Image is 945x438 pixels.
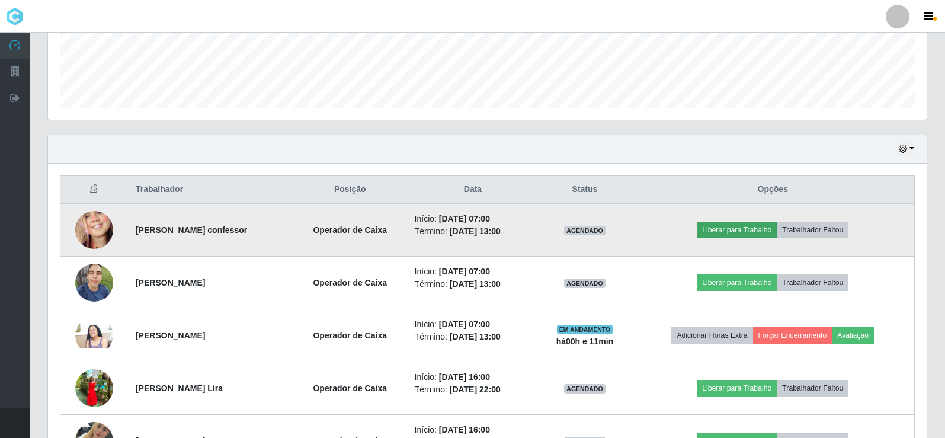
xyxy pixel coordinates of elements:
strong: [PERSON_NAME] [136,331,205,340]
time: [DATE] 07:00 [439,267,490,276]
time: [DATE] 07:00 [439,319,490,329]
li: Início: [415,424,531,436]
button: Trabalhador Faltou [777,380,848,397]
li: Término: [415,331,531,343]
button: Trabalhador Faltou [777,274,848,291]
strong: Operador de Caixa [313,331,387,340]
span: AGENDADO [564,384,606,394]
strong: [PERSON_NAME] confessor [136,225,247,235]
time: [DATE] 13:00 [450,226,501,236]
li: Término: [415,383,531,396]
li: Término: [415,278,531,290]
img: 1718656806486.jpeg [75,257,113,308]
time: [DATE] 22:00 [450,385,501,394]
button: Trabalhador Faltou [777,222,848,238]
button: Adicionar Horas Extra [671,327,752,344]
time: [DATE] 16:00 [439,425,490,434]
li: Início: [415,371,531,383]
strong: Operador de Caixa [313,383,387,393]
th: Data [408,176,539,204]
img: 1650948199907.jpeg [75,189,113,271]
button: Liberar para Trabalho [697,380,777,397]
th: Posição [293,176,408,204]
span: AGENDADO [564,279,606,288]
th: Trabalhador [129,176,293,204]
button: Liberar para Trabalho [697,274,777,291]
img: 1737978086826.jpeg [75,323,113,349]
time: [DATE] 16:00 [439,372,490,382]
strong: Operador de Caixa [313,278,387,287]
span: EM ANDAMENTO [557,325,613,334]
button: Forçar Encerramento [753,327,832,344]
th: Opções [632,176,915,204]
strong: [PERSON_NAME] Lira [136,383,223,393]
li: Início: [415,213,531,225]
strong: [PERSON_NAME] [136,278,205,287]
img: CoreUI Logo [6,8,24,25]
li: Término: [415,225,531,238]
span: AGENDADO [564,226,606,235]
button: Avaliação [832,327,874,344]
img: 1732924374350.jpeg [75,369,113,407]
time: [DATE] 13:00 [450,279,501,289]
time: [DATE] 07:00 [439,214,490,223]
time: [DATE] 13:00 [450,332,501,341]
strong: há 00 h e 11 min [556,337,614,346]
li: Início: [415,266,531,278]
button: Liberar para Trabalho [697,222,777,238]
strong: Operador de Caixa [313,225,387,235]
li: Início: [415,318,531,331]
th: Status [538,176,631,204]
